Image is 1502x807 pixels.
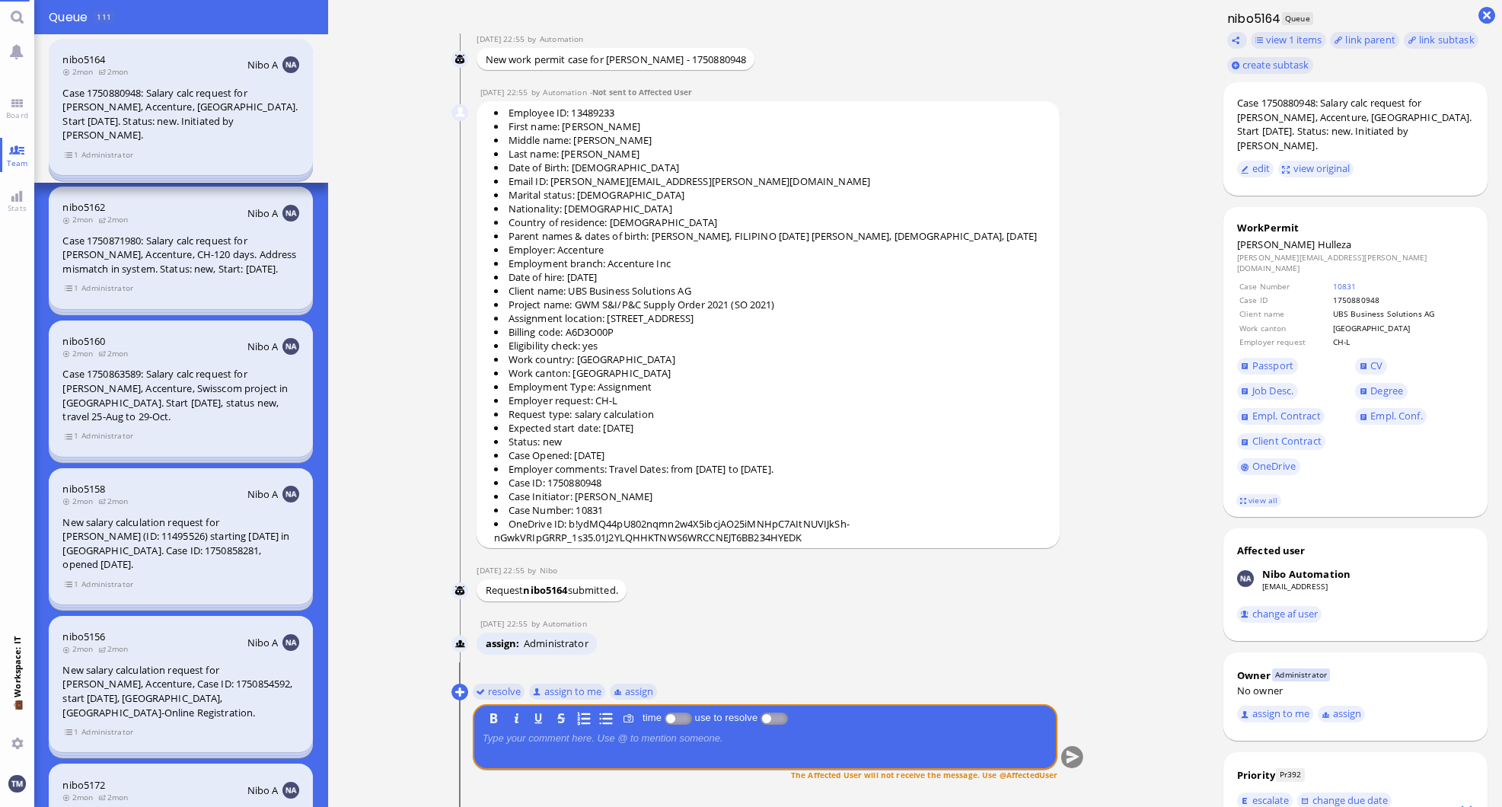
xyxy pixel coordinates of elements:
[494,448,1051,462] li: Case Opened: [DATE]
[1330,32,1399,49] task-group-action-menu: link parent
[451,582,468,599] img: Nibo
[494,352,1051,366] li: Work country: [GEOGRAPHIC_DATA]
[282,205,299,222] img: NA
[62,66,97,77] span: 2mon
[1332,322,1472,334] td: [GEOGRAPHIC_DATA]
[508,710,525,726] button: I
[1251,32,1326,49] button: view 1 items
[98,792,133,802] span: 2mon
[543,87,586,97] span: automation@bluelakelegal.com
[494,503,1051,517] li: Case Number: 10831
[761,712,788,723] p-inputswitch: use to resolve
[64,726,79,738] span: view 1 items
[494,106,1051,120] li: Employee ID: 13489233
[1237,408,1325,425] a: Empl. Contract
[64,148,79,161] span: view 1 items
[62,515,299,572] div: New salary calculation request for [PERSON_NAME] (ID: 11495526) starting [DATE] in [GEOGRAPHIC_DA...
[1355,383,1407,400] a: Degree
[62,367,299,423] div: Case 1750863589: Salary calc request for [PERSON_NAME], Accenture, Swisscom project in [GEOGRAPHI...
[477,579,627,601] div: Request submitted.
[494,462,1051,476] li: Employer comments: Travel Dates: from [DATE] to [DATE].
[62,663,299,719] div: New salary calculation request for [PERSON_NAME], Accenture, Case ID: 1750854592, start [DATE], [...
[62,334,105,348] span: nibo5160
[282,634,299,651] img: NA
[98,496,133,506] span: 2mon
[62,630,105,643] a: nibo5156
[81,429,134,442] span: Administrator
[494,270,1051,284] li: Date of hire: [DATE]
[62,482,105,496] a: nibo5158
[494,188,1051,202] li: Marital status: [DEMOGRAPHIC_DATA]
[247,487,279,501] span: Nibo A
[98,348,133,359] span: 2mon
[1282,12,1313,25] span: Queue
[486,636,524,650] span: assign
[64,282,79,295] span: view 1 items
[1280,769,1287,780] span: Pr
[4,203,30,213] span: Stats
[1332,308,1472,320] td: UBS Business Solutions AG
[1237,221,1474,234] div: WorkPermit
[1227,32,1247,49] button: Copy ticket nibo5164 link to clipboard
[477,33,528,44] span: [DATE] 22:55
[81,148,134,161] span: Administrator
[494,476,1051,490] li: Case ID: 1750880948
[473,683,525,700] button: resolve
[1332,294,1472,306] td: 1750880948
[282,56,299,73] img: NA
[1237,96,1474,152] div: Case 1750880948: Salary calc request for [PERSON_NAME], Accenture, [GEOGRAPHIC_DATA]. Start [DATE...
[49,8,92,26] span: Queue
[282,486,299,502] img: NA
[494,298,1051,311] li: Project name: GWM S&I/P&C Supply Order 2021 (SO 2021)
[1252,384,1293,397] span: Job Desc.
[1237,252,1474,274] dd: [PERSON_NAME][EMAIL_ADDRESS][PERSON_NAME][DOMAIN_NAME]
[1237,238,1315,251] span: [PERSON_NAME]
[1252,409,1321,423] span: Empl. Contract
[494,257,1051,270] li: Employment branch: Accenture Inc
[540,33,583,44] span: automation@bluelakelegal.com
[1237,606,1322,623] button: change af user
[62,643,97,654] span: 2mon
[1237,458,1300,475] a: OneDrive
[62,200,105,214] span: nibo5162
[494,339,1051,352] li: Eligibility check: yes
[8,775,25,792] img: You
[494,366,1051,380] li: Work canton: [GEOGRAPHIC_DATA]
[477,48,754,70] div: New work permit case for [PERSON_NAME] - 1750880948
[62,778,105,792] a: nibo5172
[1239,308,1331,320] td: Client name
[553,710,569,726] button: S
[494,284,1051,298] li: Client name: UBS Business Solutions AG
[494,407,1051,421] li: Request type: salary calculation
[1239,322,1331,334] td: Work canton
[1404,32,1478,49] task-group-action-menu: link subtask
[528,565,540,576] span: by
[98,214,133,225] span: 2mon
[529,683,606,700] button: assign to me
[62,53,105,66] span: nibo5164
[494,161,1051,174] li: Date of Birth: [DEMOGRAPHIC_DATA]
[1237,433,1326,450] a: Client Contract
[1236,494,1280,507] a: view all
[531,618,544,629] span: by
[640,712,665,723] label: time
[247,636,279,649] span: Nibo A
[62,234,299,276] div: Case 1750871980: Salary calc request for [PERSON_NAME], Accenture, CH-120 days. Address mismatch ...
[592,87,692,97] span: Not sent to Affected User
[451,104,468,121] img: Automation
[1332,336,1472,348] td: CH-L
[81,578,134,591] span: Administrator
[64,429,79,442] span: view 1 items
[98,66,133,77] span: 2mon
[1239,336,1331,348] td: Employer request
[1237,544,1306,557] div: Affected user
[1237,768,1275,782] div: Priority
[531,710,547,726] button: U
[1262,567,1351,581] div: Nibo Automation
[81,282,134,295] span: Administrator
[247,783,279,797] span: Nibo A
[486,710,502,726] button: B
[494,435,1051,448] li: Status: new
[494,394,1051,407] li: Employer request: CH-L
